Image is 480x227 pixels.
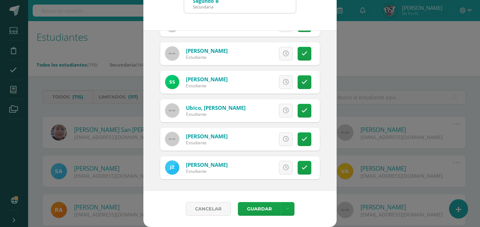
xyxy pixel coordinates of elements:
[193,4,219,10] div: Secundaria
[238,202,281,216] button: Guardar
[165,103,179,118] img: 60x60
[186,47,228,54] a: [PERSON_NAME]
[165,46,179,61] img: 60x60
[186,104,246,111] a: Ubico, [PERSON_NAME]
[165,75,179,89] img: 782ce44c1575d347064832c126b51af6.png
[186,111,246,117] div: Estudiante
[186,140,228,146] div: Estudiante
[186,54,228,60] div: Estudiante
[165,160,179,175] img: 011b3b9245ab3ed0cd2a3dc4d6180fe8.png
[186,168,228,174] div: Estudiante
[186,202,231,216] a: Cancelar
[186,76,228,83] a: [PERSON_NAME]
[165,132,179,146] img: 60x60
[186,83,228,89] div: Estudiante
[186,133,228,140] a: [PERSON_NAME]
[186,161,228,168] a: [PERSON_NAME]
